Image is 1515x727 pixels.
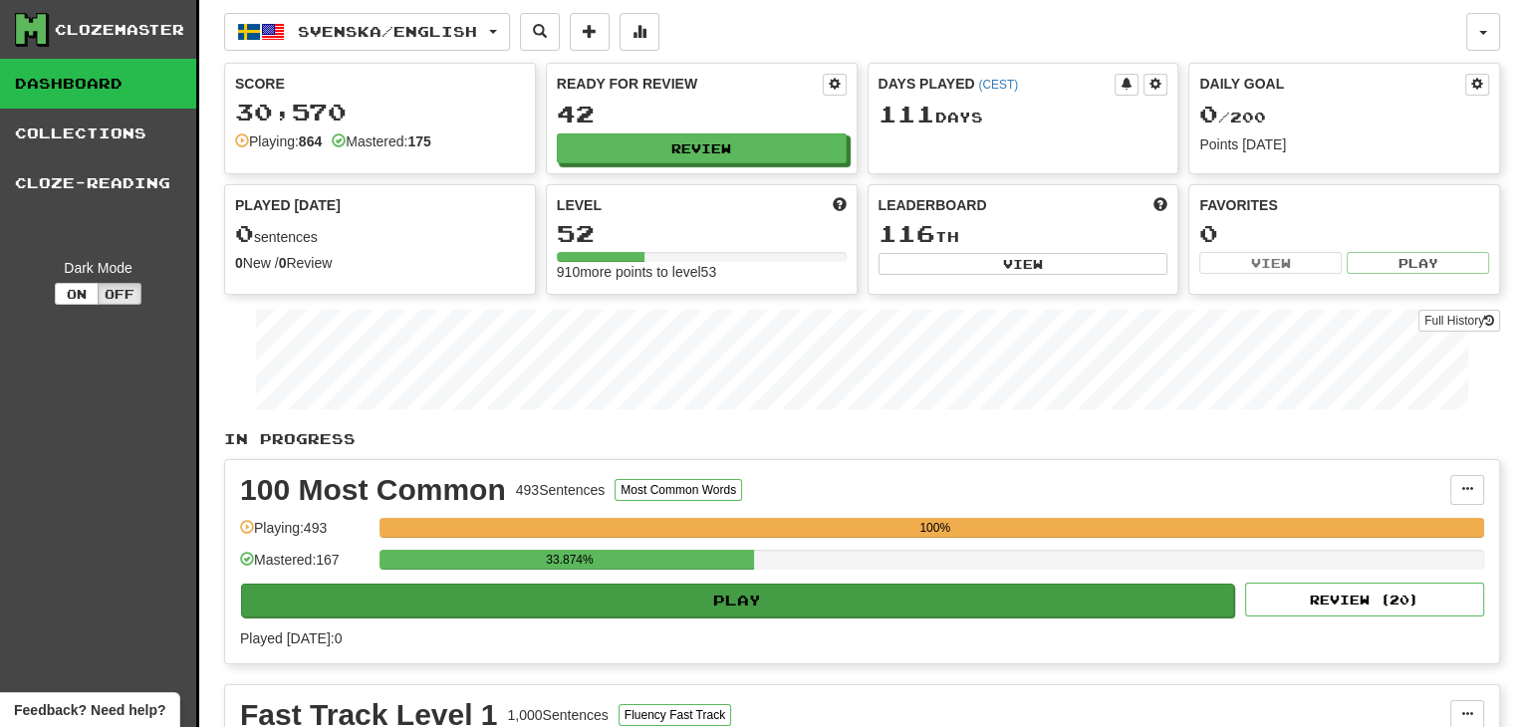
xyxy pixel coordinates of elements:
div: Favorites [1199,195,1489,215]
div: 0 [1199,221,1489,246]
div: Points [DATE] [1199,134,1489,154]
strong: 864 [299,133,322,149]
div: Dark Mode [15,258,181,278]
div: Clozemaster [55,20,184,40]
button: Add sentence to collection [570,13,610,51]
div: 100% [385,518,1484,538]
button: Most Common Words [615,479,742,501]
div: Daily Goal [1199,74,1465,96]
span: Svenska / English [298,23,477,40]
strong: 175 [407,133,430,149]
div: 42 [557,102,847,126]
p: In Progress [224,429,1500,449]
div: th [879,221,1168,247]
div: Playing: 493 [240,518,370,551]
button: View [1199,252,1342,274]
div: 100 Most Common [240,475,506,505]
div: Playing: [235,131,322,151]
div: 1,000 Sentences [508,705,609,725]
div: Score [235,74,525,94]
span: Level [557,195,602,215]
button: Play [241,584,1234,617]
div: 52 [557,221,847,246]
button: Fluency Fast Track [619,704,731,726]
span: 0 [1199,100,1218,127]
div: 493 Sentences [516,480,606,500]
div: sentences [235,221,525,247]
span: This week in points, UTC [1153,195,1167,215]
div: 33.874% [385,550,753,570]
a: (CEST) [978,78,1018,92]
div: 910 more points to level 53 [557,262,847,282]
a: Full History [1418,310,1500,332]
div: Days Played [879,74,1116,94]
button: On [55,283,99,305]
span: / 200 [1199,109,1266,125]
button: Play [1347,252,1489,274]
div: Mastered: [332,131,431,151]
button: Search sentences [520,13,560,51]
div: 30,570 [235,100,525,124]
button: More stats [620,13,659,51]
button: View [879,253,1168,275]
div: Ready for Review [557,74,823,94]
div: New / Review [235,253,525,273]
div: Mastered: 167 [240,550,370,583]
span: 116 [879,219,935,247]
strong: 0 [279,255,287,271]
button: Svenska/English [224,13,510,51]
span: Open feedback widget [14,700,165,720]
span: Played [DATE] [235,195,341,215]
span: Leaderboard [879,195,987,215]
button: Review (20) [1245,583,1484,616]
button: Off [98,283,141,305]
span: 0 [235,219,254,247]
span: Played [DATE]: 0 [240,630,342,646]
strong: 0 [235,255,243,271]
div: Day s [879,102,1168,127]
span: 111 [879,100,935,127]
button: Review [557,133,847,163]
